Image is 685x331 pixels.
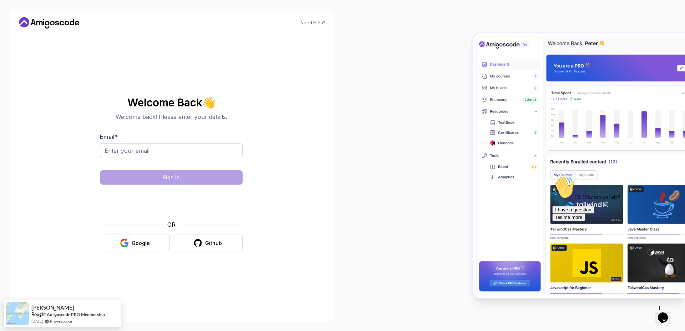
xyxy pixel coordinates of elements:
h2: Welcome Back [100,97,243,108]
span: 👋 [201,95,217,110]
a: Amigoscode PRO Membership [47,312,105,317]
a: Home link [17,17,81,29]
iframe: chat widget [655,302,678,324]
label: Email * [100,133,118,140]
p: OR [167,220,176,229]
img: Amigoscode Dashboard [473,33,685,298]
input: Enter your email [100,143,243,158]
span: [DATE] [31,318,43,324]
iframe: chat widget [549,173,678,299]
p: Welcome back! Please enter your details. [100,112,243,121]
div: Github [205,240,222,247]
span: Hi! How can we help? [3,21,71,27]
div: 👋Hi! How can we help?I have a questionTell me more [3,3,131,48]
a: ProveSource [50,318,72,324]
span: [PERSON_NAME] [31,305,74,311]
div: Sign in [163,174,180,181]
button: Google [100,235,170,251]
button: Tell me more [3,40,36,48]
button: I have a question [3,33,45,40]
a: Need Help? [300,20,325,26]
div: Google [132,240,150,247]
button: Sign in [100,170,243,185]
button: Github [173,235,243,251]
span: Bought [31,311,46,317]
img: :wave: [3,3,26,26]
img: provesource social proof notification image [6,302,29,325]
iframe: Widget containing checkbox for hCaptcha security challenge [117,189,225,216]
